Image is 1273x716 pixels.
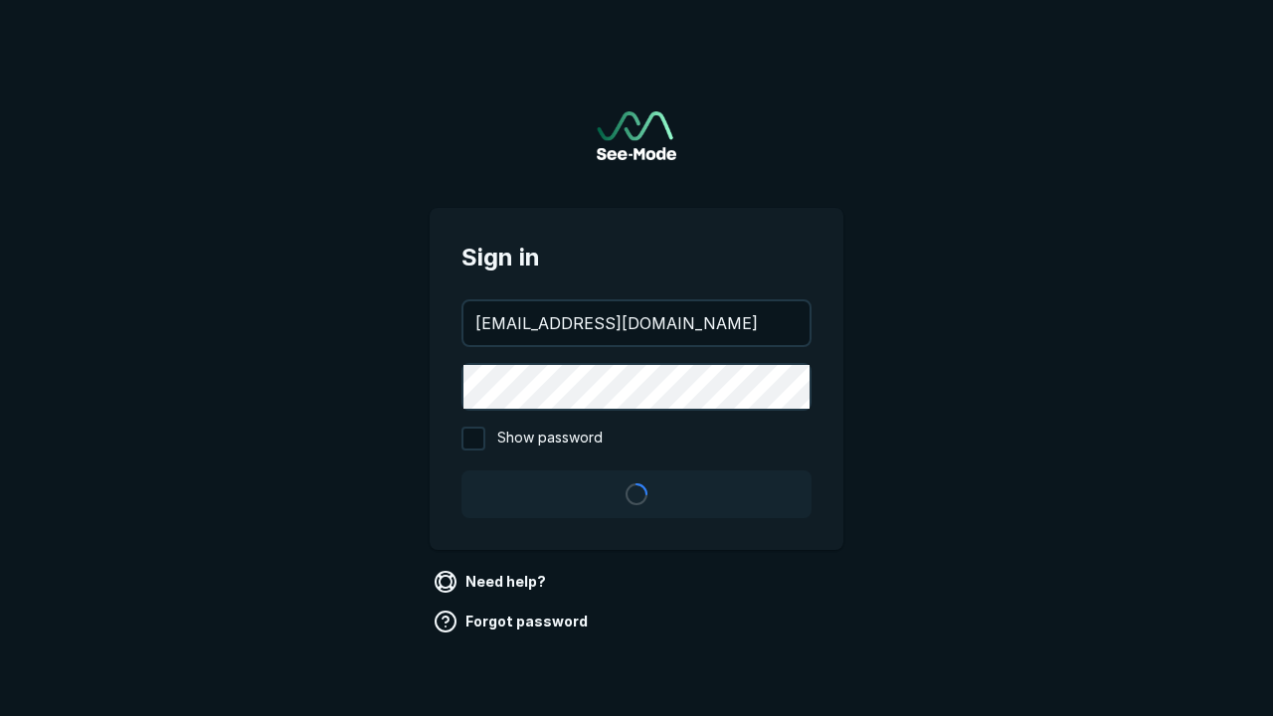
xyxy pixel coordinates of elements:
span: Show password [497,427,603,450]
a: Need help? [430,566,554,598]
img: See-Mode Logo [597,111,676,160]
a: Go to sign in [597,111,676,160]
span: Sign in [461,240,812,275]
input: your@email.com [463,301,810,345]
a: Forgot password [430,606,596,637]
